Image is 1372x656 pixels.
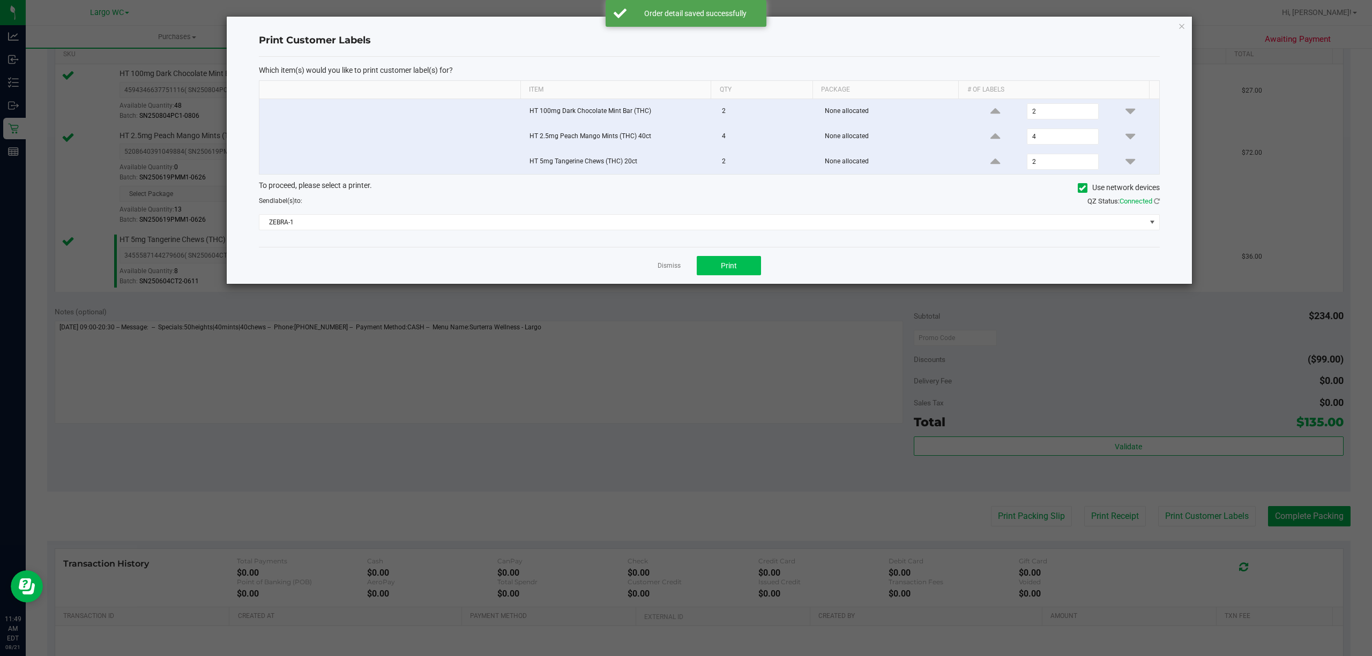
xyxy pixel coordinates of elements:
[523,124,716,149] td: HT 2.5mg Peach Mango Mints (THC) 40ct
[259,197,302,205] span: Send to:
[715,124,818,149] td: 4
[1087,197,1160,205] span: QZ Status:
[523,149,716,174] td: HT 5mg Tangerine Chews (THC) 20ct
[818,99,966,124] td: None allocated
[715,149,818,174] td: 2
[632,8,758,19] div: Order detail saved successfully
[259,34,1160,48] h4: Print Customer Labels
[697,256,761,275] button: Print
[812,81,959,99] th: Package
[11,570,43,602] iframe: Resource center
[658,261,681,270] a: Dismiss
[711,81,812,99] th: Qty
[523,99,716,124] td: HT 100mg Dark Chocolate Mint Bar (THC)
[273,197,295,205] span: label(s)
[958,81,1149,99] th: # of labels
[721,261,737,270] span: Print
[251,180,1168,196] div: To proceed, please select a printer.
[818,124,966,149] td: None allocated
[715,99,818,124] td: 2
[259,65,1160,75] p: Which item(s) would you like to print customer label(s) for?
[520,81,711,99] th: Item
[259,215,1146,230] span: ZEBRA-1
[1078,182,1160,193] label: Use network devices
[818,149,966,174] td: None allocated
[1120,197,1152,205] span: Connected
